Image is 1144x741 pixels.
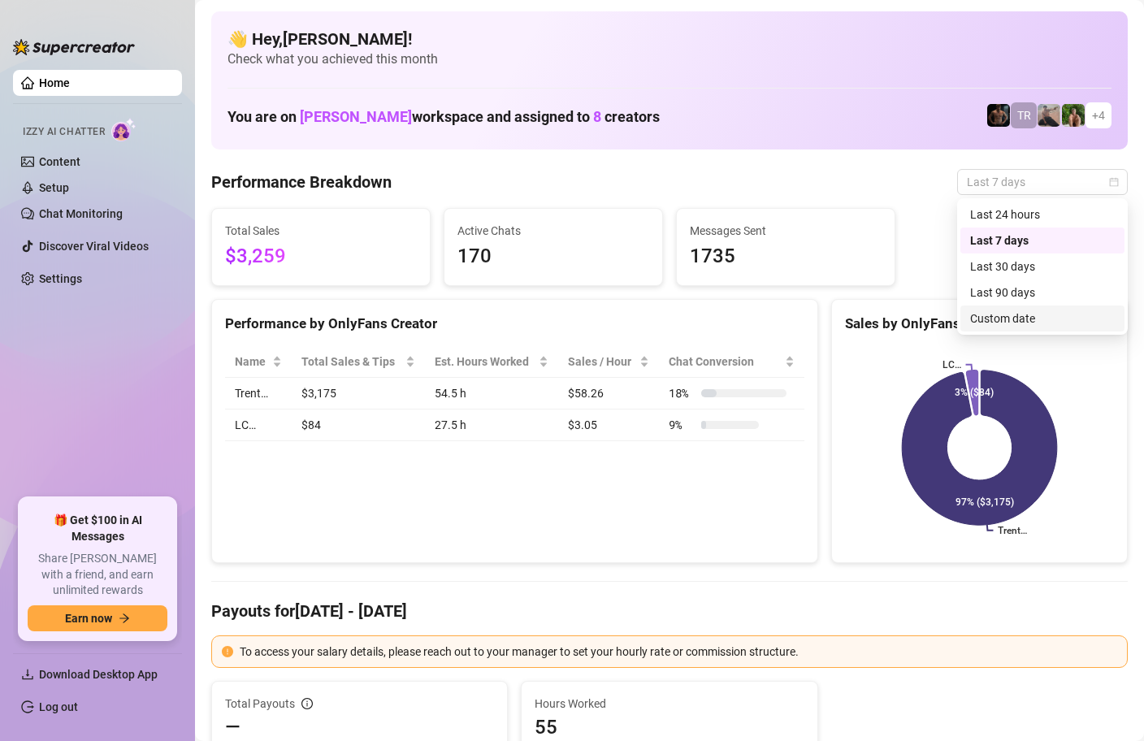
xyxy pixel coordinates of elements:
span: 8 [593,108,601,125]
div: To access your salary details, please reach out to your manager to set your hourly rate or commis... [240,643,1117,661]
div: Custom date [970,310,1115,327]
a: Setup [39,181,69,194]
img: AI Chatter [111,118,136,141]
span: Check what you achieved this month [227,50,1111,68]
span: 1735 [690,241,882,272]
div: Last 24 hours [970,206,1115,223]
img: logo-BBDzfeDw.svg [13,39,135,55]
a: Settings [39,272,82,285]
td: $3,175 [292,378,424,409]
span: Izzy AI Chatter [23,124,105,140]
a: Log out [39,700,78,713]
td: $84 [292,409,424,441]
th: Chat Conversion [659,346,804,378]
div: Last 30 days [970,258,1115,275]
span: Messages Sent [690,222,882,240]
div: Performance by OnlyFans Creator [225,313,804,335]
button: Earn nowarrow-right [28,605,167,631]
span: arrow-right [119,613,130,624]
span: calendar [1109,177,1119,187]
span: 18 % [669,384,695,402]
span: 🎁 Get $100 in AI Messages [28,513,167,544]
a: Content [39,155,80,168]
h4: 👋 Hey, [PERSON_NAME] ! [227,28,1111,50]
span: Earn now [65,612,112,625]
h1: You are on workspace and assigned to creators [227,108,660,126]
div: Last 7 days [960,227,1124,253]
a: Discover Viral Videos [39,240,149,253]
span: download [21,668,34,681]
span: Chat Conversion [669,353,781,370]
span: — [225,714,240,740]
div: Last 24 hours [960,201,1124,227]
div: Last 90 days [970,284,1115,301]
a: Chat Monitoring [39,207,123,220]
th: Sales / Hour [558,346,659,378]
div: Last 7 days [970,232,1115,249]
span: Total Sales & Tips [301,353,401,370]
text: Trent… [998,525,1027,536]
td: 54.5 h [425,378,558,409]
td: 27.5 h [425,409,558,441]
span: Last 7 days [967,170,1118,194]
span: info-circle [301,698,313,709]
div: Last 30 days [960,253,1124,279]
img: LC [1038,104,1060,127]
span: 9 % [669,416,695,434]
div: Est. Hours Worked [435,353,535,370]
img: Nathaniel [1062,104,1085,127]
span: + 4 [1092,106,1105,124]
a: Home [39,76,70,89]
span: Download Desktop App [39,668,158,681]
span: [PERSON_NAME] [300,108,412,125]
div: Last 90 days [960,279,1124,305]
th: Name [225,346,292,378]
span: Total Payouts [225,695,295,713]
span: Total Sales [225,222,417,240]
span: Hours Worked [535,695,804,713]
td: Trent… [225,378,292,409]
td: $58.26 [558,378,659,409]
span: exclamation-circle [222,646,233,657]
span: Sales / Hour [568,353,636,370]
span: Name [235,353,269,370]
h4: Payouts for [DATE] - [DATE] [211,600,1128,622]
img: Trent [987,104,1010,127]
span: $3,259 [225,241,417,272]
td: LC… [225,409,292,441]
td: $3.05 [558,409,659,441]
text: LC… [942,359,960,370]
h4: Performance Breakdown [211,171,392,193]
span: Active Chats [457,222,649,240]
div: Custom date [960,305,1124,331]
span: TR [1017,106,1031,124]
th: Total Sales & Tips [292,346,424,378]
span: 170 [457,241,649,272]
span: 55 [535,714,804,740]
span: Share [PERSON_NAME] with a friend, and earn unlimited rewards [28,551,167,599]
div: Sales by OnlyFans Creator [845,313,1114,335]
